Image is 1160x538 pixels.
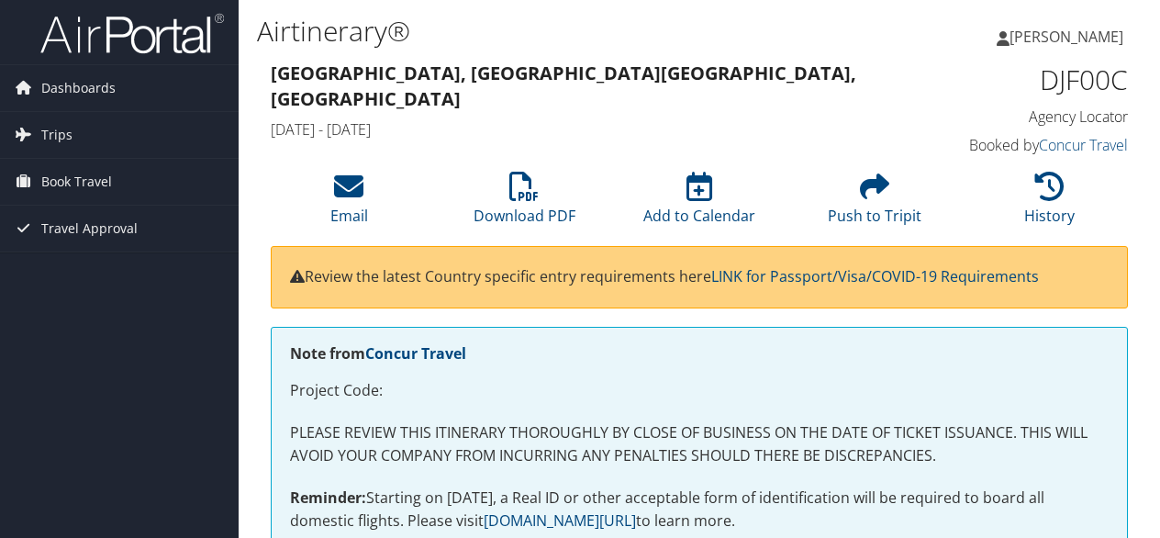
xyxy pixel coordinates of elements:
[271,119,907,140] h4: [DATE] - [DATE]
[1009,27,1123,47] span: [PERSON_NAME]
[290,265,1109,289] p: Review the latest Country specific entry requirements here
[330,182,368,226] a: Email
[290,487,1109,533] p: Starting on [DATE], a Real ID or other acceptable form of identification will be required to boar...
[290,421,1109,468] p: PLEASE REVIEW THIS ITINERARY THOROUGHLY BY CLOSE OF BUSINESS ON THE DATE OF TICKET ISSUANCE. THIS...
[997,9,1142,64] a: [PERSON_NAME]
[1039,135,1128,155] a: Concur Travel
[41,206,138,252] span: Travel Approval
[934,61,1128,99] h1: DJF00C
[711,266,1039,286] a: LINK for Passport/Visa/COVID-19 Requirements
[828,182,921,226] a: Push to Tripit
[271,61,856,111] strong: [GEOGRAPHIC_DATA], [GEOGRAPHIC_DATA] [GEOGRAPHIC_DATA], [GEOGRAPHIC_DATA]
[365,343,466,364] a: Concur Travel
[934,106,1128,127] h4: Agency Locator
[41,159,112,205] span: Book Travel
[474,182,575,226] a: Download PDF
[484,510,636,531] a: [DOMAIN_NAME][URL]
[1024,182,1075,226] a: History
[40,12,224,55] img: airportal-logo.png
[643,182,755,226] a: Add to Calendar
[290,379,1109,403] p: Project Code:
[41,65,116,111] span: Dashboards
[934,135,1128,155] h4: Booked by
[257,12,847,50] h1: Airtinerary®
[41,112,72,158] span: Trips
[290,343,466,364] strong: Note from
[290,488,366,508] strong: Reminder:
